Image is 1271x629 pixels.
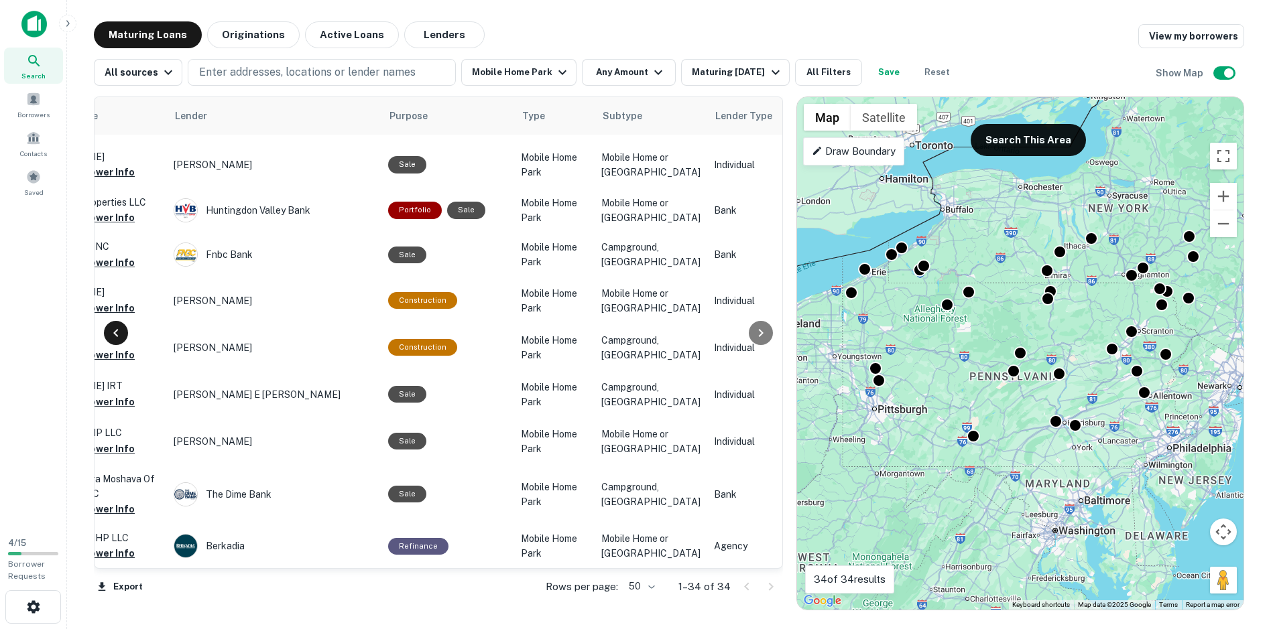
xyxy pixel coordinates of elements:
[1078,601,1151,608] span: Map data ©2025 Google
[714,247,821,262] p: Bank
[1012,600,1070,610] button: Keyboard shortcuts
[603,108,642,124] span: Subtype
[447,202,485,218] div: Sale
[1210,567,1237,593] button: Drag Pegman onto the map to open Street View
[389,108,428,124] span: Purpose
[521,380,588,409] p: Mobile Home Park
[522,108,545,124] span: Type
[800,592,845,610] a: Open this area in Google Maps (opens a new window)
[714,387,821,402] p: Individual
[714,340,821,355] p: Individual
[582,59,676,86] button: Any Amount
[714,539,821,553] p: Agency
[812,143,896,159] p: Draw Boundary
[4,48,63,84] a: Search
[623,577,657,596] div: 50
[601,380,701,409] p: Campground, [GEOGRAPHIC_DATA]
[714,487,821,502] p: Bank
[521,150,588,180] p: Mobile Home Park
[174,483,197,506] img: picture
[4,86,63,123] a: Borrowers
[94,59,182,86] button: All sources
[707,97,828,135] th: Lender Type
[1210,143,1237,169] button: Toggle fullscreen view
[388,386,426,403] div: Sale
[795,59,862,86] button: All Filters
[714,293,821,308] p: Individual
[601,333,701,362] p: Campground, [GEOGRAPHIC_DATA]
[21,70,46,81] span: Search
[514,97,595,135] th: Type
[714,203,821,218] p: Bank
[388,433,426,449] div: Sale
[17,109,50,120] span: Borrowers
[381,97,514,135] th: Purpose
[804,104,851,131] button: Show street map
[305,21,399,48] button: Active Loans
[388,156,426,173] div: Sale
[4,164,63,200] a: Saved
[174,293,375,308] p: [PERSON_NAME]
[1138,24,1244,48] a: View my borrowers
[207,21,300,48] button: Originations
[715,108,772,124] span: Lender Type
[388,538,448,555] div: This loan purpose was for refinancing
[814,571,886,587] p: 34 of 34 results
[521,333,588,362] p: Mobile Home Park
[601,480,701,509] p: Campground, [GEOGRAPHIC_DATA]
[174,198,375,222] div: Huntingdon Valley Bank
[20,148,47,159] span: Contacts
[601,240,701,269] p: Campground, [GEOGRAPHIC_DATA]
[595,97,707,135] th: Subtype
[174,482,375,506] div: The Dime Bank
[1210,210,1237,237] button: Zoom out
[174,199,197,222] img: picture
[546,579,618,595] p: Rows per page:
[1156,66,1205,80] h6: Show Map
[175,108,207,124] span: Lender
[521,531,588,561] p: Mobile Home Park
[692,64,783,80] div: Maturing [DATE]
[174,243,197,266] img: picture
[797,97,1244,610] div: 0 0
[851,104,917,131] button: Show satellite imagery
[404,21,485,48] button: Lenders
[167,97,381,135] th: Lender
[24,187,44,198] span: Saved
[174,157,375,172] p: [PERSON_NAME]
[681,59,789,86] button: Maturing [DATE]
[1210,183,1237,210] button: Zoom in
[199,64,416,80] p: Enter addresses, locations or lender names
[916,59,959,86] button: Reset
[388,202,442,218] div: This is a portfolio loan with 4 properties
[174,534,375,558] div: Berkadia
[867,59,910,86] button: Save your search to get updates of matches that match your search criteria.
[601,196,701,225] p: Mobile Home or [GEOGRAPHIC_DATA]
[188,59,456,86] button: Enter addresses, locations or lender names
[105,64,176,80] div: All sources
[21,11,47,38] img: capitalize-icon.png
[461,59,577,86] button: Mobile Home Park
[8,559,46,581] span: Borrower Requests
[601,531,701,561] p: Mobile Home or [GEOGRAPHIC_DATA]
[714,157,821,172] p: Individual
[1159,601,1178,608] a: Terms (opens in new tab)
[94,21,202,48] button: Maturing Loans
[174,535,197,557] img: picture
[714,434,821,449] p: Individual
[601,150,701,180] p: Mobile Home or [GEOGRAPHIC_DATA]
[601,286,701,316] p: Mobile Home or [GEOGRAPHIC_DATA]
[388,486,426,502] div: Sale
[678,579,731,595] p: 1–34 of 34
[174,434,375,449] p: [PERSON_NAME]
[521,286,588,316] p: Mobile Home Park
[4,125,63,161] a: Contacts
[1204,479,1271,543] iframe: Chat Widget
[601,427,701,456] p: Mobile Home or [GEOGRAPHIC_DATA]
[521,480,588,509] p: Mobile Home Park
